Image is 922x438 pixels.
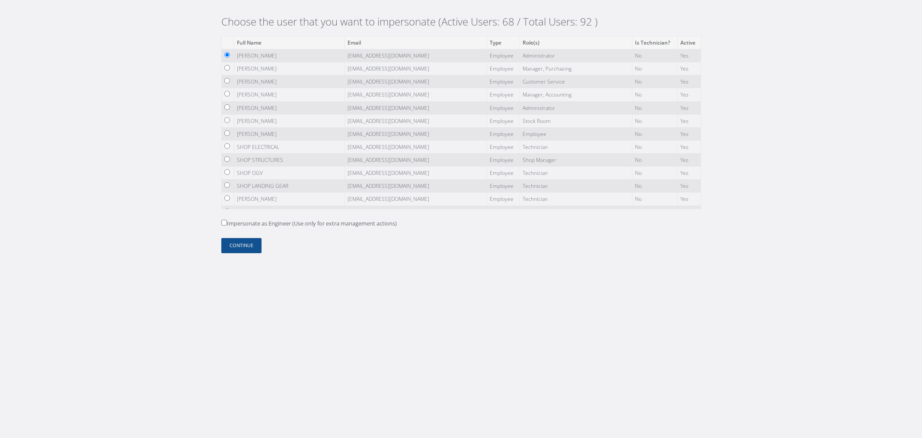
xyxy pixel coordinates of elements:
td: [PERSON_NAME] [234,127,345,140]
td: No [632,140,677,153]
td: SHOP STRUCTURES [234,154,345,167]
td: [EMAIL_ADDRESS][DOMAIN_NAME] [345,62,487,75]
td: Manager, Purchasing [520,62,632,75]
td: Customer Service [520,75,632,88]
td: No [632,75,677,88]
td: Employee [487,140,520,153]
td: Employee [487,75,520,88]
td: No [632,193,677,206]
td: [EMAIL_ADDRESS][DOMAIN_NAME] [345,88,487,101]
th: Is Technician? [632,36,677,49]
td: [EMAIL_ADDRESS][DOMAIN_NAME] [345,206,487,219]
td: [PERSON_NAME] [234,101,345,114]
td: [PERSON_NAME] [234,62,345,75]
td: [EMAIL_ADDRESS][DOMAIN_NAME] [345,154,487,167]
td: Employee [487,154,520,167]
td: [EMAIL_ADDRESS][DOMAIN_NAME] [345,167,487,180]
td: No [632,101,677,114]
td: Inspector Level 2 [520,206,632,219]
td: Yes [677,154,701,167]
td: Administrator [520,49,632,62]
td: Yes [677,62,701,75]
td: [PERSON_NAME] [234,88,345,101]
td: Employee [487,127,520,140]
td: Yes [677,193,701,206]
td: Technician [520,180,632,193]
td: Administrator [520,101,632,114]
td: SHOP ELECTRICAL [234,140,345,153]
td: Technician [520,140,632,153]
td: Employee [487,167,520,180]
td: No [632,49,677,62]
td: Yes [677,114,701,127]
td: Yes [677,167,701,180]
th: Role(s) [520,36,632,49]
th: Email [345,36,487,49]
td: [EMAIL_ADDRESS][DOMAIN_NAME] [345,114,487,127]
th: Full Name [234,36,345,49]
input: Impersonate as Engineer (Use only for extra management actions) [221,220,227,225]
h2: Choose the user that you want to impersonate (Active Users: 68 / Total Users: 92 ) [221,16,701,28]
td: No [632,180,677,193]
td: [PERSON_NAME] [234,75,345,88]
td: Employee [487,88,520,101]
td: [EMAIL_ADDRESS][DOMAIN_NAME] [345,101,487,114]
td: No [632,154,677,167]
td: [PERSON_NAME] [234,206,345,219]
td: Stock Room [520,114,632,127]
th: Active [677,36,701,49]
td: No [632,167,677,180]
td: Yes [677,140,701,153]
td: Employee [487,180,520,193]
td: SHOP OGV [234,167,345,180]
label: Impersonate as Engineer (Use only for extra management actions) [221,219,397,228]
td: [EMAIL_ADDRESS][DOMAIN_NAME] [345,193,487,206]
td: [PERSON_NAME] [234,114,345,127]
td: [EMAIL_ADDRESS][DOMAIN_NAME] [345,180,487,193]
td: Employee [487,49,520,62]
td: [PERSON_NAME] [234,193,345,206]
td: No [632,88,677,101]
td: No [632,114,677,127]
td: [EMAIL_ADDRESS][DOMAIN_NAME] [345,75,487,88]
td: Yes [677,88,701,101]
td: [EMAIL_ADDRESS][DOMAIN_NAME] [345,127,487,140]
td: No [632,62,677,75]
td: Yes [677,127,701,140]
td: No [632,127,677,140]
td: Employee [487,101,520,114]
td: Technician [520,193,632,206]
td: Technician [520,167,632,180]
td: [EMAIL_ADDRESS][DOMAIN_NAME] [345,140,487,153]
button: Continue [221,238,262,253]
td: Employee [487,193,520,206]
td: SHOP LANDING GEAR [234,180,345,193]
td: Yes [677,206,701,219]
td: Yes [677,75,701,88]
td: [PERSON_NAME] [234,49,345,62]
th: Type [487,36,520,49]
td: [EMAIL_ADDRESS][DOMAIN_NAME] [345,49,487,62]
td: Employee [520,127,632,140]
td: Yes [677,180,701,193]
td: Manager, Accounting [520,88,632,101]
td: Shop Manager [520,154,632,167]
td: Employee [487,206,520,219]
td: Yes [677,49,701,62]
td: Employee [487,114,520,127]
td: Yes [677,101,701,114]
td: Employee [487,62,520,75]
td: No [632,206,677,219]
